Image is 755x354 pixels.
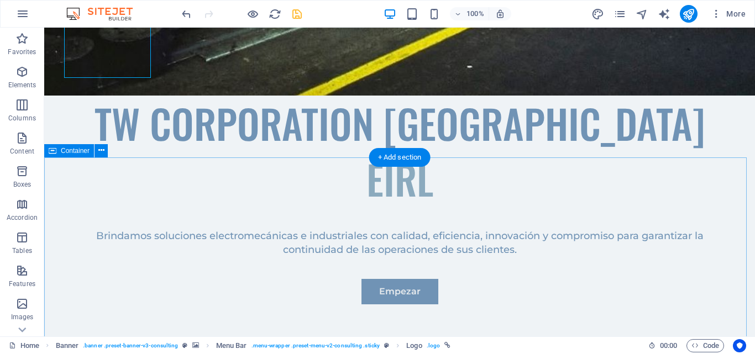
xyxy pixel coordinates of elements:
[444,342,450,348] i: This element is linked
[268,7,281,20] button: reload
[466,7,484,20] h6: 100%
[711,8,746,19] span: More
[64,7,146,20] img: Editor Logo
[180,8,193,20] i: Undo: Website logo changed (Ctrl+Z)
[192,342,199,348] i: This element contains a background
[636,7,649,20] button: navigator
[9,339,39,352] a: Click to cancel selection. Double-click to open Pages
[56,339,79,352] span: Click to select. Double-click to edit
[182,342,187,348] i: This element is a customizable preset
[614,7,627,20] button: pages
[290,7,303,20] button: save
[11,313,34,321] p: Images
[9,279,35,288] p: Features
[56,339,451,352] nav: breadcrumb
[8,81,36,89] p: Elements
[686,339,724,352] button: Code
[691,339,719,352] span: Code
[591,7,605,20] button: design
[706,5,750,23] button: More
[12,246,32,255] p: Tables
[406,339,422,352] span: Click to select. Double-click to edit
[369,148,431,167] div: + Add section
[7,213,38,222] p: Accordion
[291,8,303,20] i: Save (Ctrl+S)
[8,114,36,123] p: Columns
[658,8,670,20] i: AI Writer
[682,8,695,20] i: Publish
[180,7,193,20] button: undo
[216,339,247,352] span: Click to select. Double-click to edit
[8,47,36,56] p: Favorites
[384,342,389,348] i: This element is a customizable preset
[427,339,440,352] span: . logo
[13,180,32,189] p: Boxes
[680,5,698,23] button: publish
[658,7,671,20] button: text_generator
[733,339,746,352] button: Usercentrics
[10,147,34,156] p: Content
[61,147,90,154] span: Container
[251,339,380,352] span: . menu-wrapper .preset-menu-v2-consulting .sticky
[660,339,677,352] span: 00 00
[83,339,178,352] span: . banner .preset-banner-v3-consulting
[450,7,489,20] button: 100%
[668,341,669,350] span: :
[636,8,648,20] i: Navigator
